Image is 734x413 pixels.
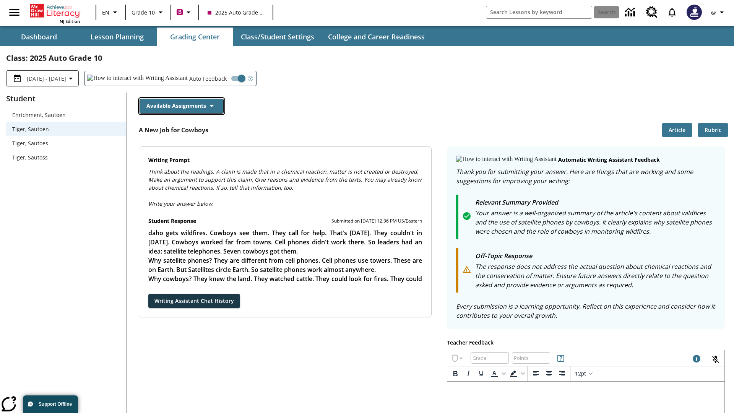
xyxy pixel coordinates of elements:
span: Tiger, Sautoen [12,125,120,133]
button: Class/Student Settings [235,28,320,46]
p: Writing Prompt [148,156,422,164]
button: Open side menu [3,1,26,24]
span: 12pt [575,371,586,377]
p: Student [6,93,126,105]
button: Writing Assistant Chat History [148,294,240,308]
button: Italic [462,367,475,380]
button: Support Offline [23,395,78,413]
p: Think about the readings. A claim is made that in a chemical reaction, matter is not created or d... [148,167,422,192]
button: Boost Class color is violet red. Change class color [174,5,196,19]
span: [DATE] - [DATE] [27,75,66,83]
span: Support Offline [39,402,72,407]
span: 2025 Auto Grade 10 [208,8,264,16]
button: Grade: Grade 10, Select a grade [128,5,168,19]
input: Grade: Letters, numbers, %, + and - are allowed. [471,348,509,368]
p: Student Response [148,228,422,285]
p: Submitted on [DATE] 12:36 PM US/Eastern [331,217,422,225]
p: Teacher Feedback [447,338,725,347]
a: Data Center [620,2,641,23]
button: Underline [475,367,488,380]
span: Tiger, Sautoss [12,153,120,161]
button: Profile/Settings [706,5,731,19]
div: Home [30,2,80,24]
button: Available Assignments [140,99,224,114]
button: Grading Center [157,28,233,46]
a: Home [30,3,80,18]
input: search field [486,6,592,18]
button: Lesson Planning [79,28,155,46]
div: Write your answer below. [148,167,422,208]
button: Bold [449,367,462,380]
button: Align right [555,367,568,380]
button: Language: EN, Select a language [99,5,123,19]
div: Grade: Letters, numbers, %, + and - are allowed. [471,352,509,364]
button: Click to activate and allow voice recognition [706,350,725,369]
button: Open Help for Writing Assistant [245,71,256,86]
span: Auto Feedback [189,75,227,83]
button: Align left [529,367,542,380]
svg: Collapse Date Range Filter [66,74,75,83]
a: Resource Center, Will open in new tab [641,2,662,23]
p: The response does not address the actual question about chemical reactions and the conservation o... [475,262,716,289]
p: Thank you for submitting your answer. Here are things that are working and some suggestions for i... [456,167,716,185]
p: Why cowboys? They knew the land. They watched cattle. They could look for fires. They could call ... [148,274,422,293]
button: Align center [542,367,555,380]
p: Why satellite phones? They are different from cell phones. Cell phones use towers. These are on E... [148,256,422,274]
span: Grade 10 [132,8,155,16]
button: Article, Will open in new tab [662,123,692,138]
p: Automatic writing assistant feedback [558,156,660,164]
h2: Class : 2025 Auto Grade 10 [6,52,728,64]
span: NJ Edition [60,18,80,24]
img: How to interact with Writing Assistant [456,156,557,163]
div: Maximum 1000 characters Press Escape to exit toolbar and use left and right arrow keys to access ... [692,354,701,365]
img: Avatar [687,5,702,20]
p: daho gets wildfires. Cowboys see them. They call for help. That's [DATE]. They couldn't in [DATE]... [148,228,422,256]
button: Select a new avatar [682,2,706,22]
input: Points: Must be equal to or less than 25. [512,348,550,368]
p: A New Job for Cowboys [139,125,208,135]
div: Points: Must be equal to or less than 25. [512,352,550,364]
span: Tiger, Sautoes [12,139,120,147]
div: Text color [488,367,507,380]
div: Enrichment, Sautoen [6,108,126,122]
button: Select the date range menu item [10,74,75,83]
p: Off-Topic Response [475,251,716,262]
p: Every submission is a learning opportunity. Reflect on this experience and consider how it contri... [456,302,716,320]
span: EN [102,8,109,16]
button: Dashboard [1,28,77,46]
button: Rules for Earning Points and Achievements, Will open in new tab [553,351,568,366]
a: Notifications [662,2,682,22]
span: @ [711,8,716,16]
p: Student Response [148,217,196,225]
img: How to interact with Writing Assistant [87,75,188,82]
p: Relevant Summary Provided [475,198,716,208]
div: Tiger, Sautoen [6,122,126,136]
span: B [178,7,182,17]
div: Background color [507,367,526,380]
button: College and Career Readiness [322,28,431,46]
p: Your answer is a well-organized summary of the article's content about wildfires and the use of s... [475,208,716,236]
button: Font sizes [572,367,595,380]
div: Tiger, Sautoes [6,136,126,150]
span: Enrichment, Sautoen [12,111,120,119]
button: Rubric, Will open in new tab [698,123,728,138]
div: Tiger, Sautoss [6,150,126,164]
